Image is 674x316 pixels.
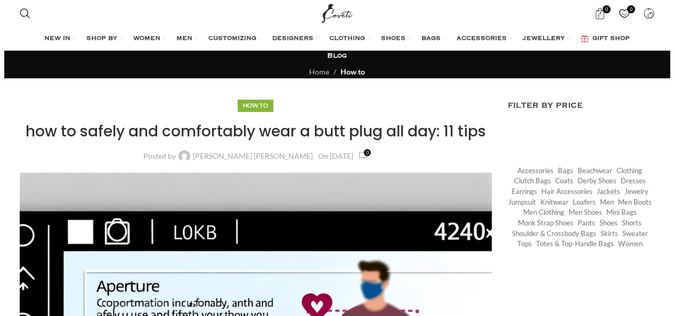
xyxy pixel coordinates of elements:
span: 0 [364,149,371,156]
a: Home [309,67,329,76]
a: Men Boots (296 items) [618,197,652,207]
span: SHOP BY [86,35,117,43]
div: Main navigation [14,28,660,50]
span: CLOTHING [329,35,365,43]
a: Sweater (220 items) [622,229,648,239]
span: BAGS [421,35,441,43]
a: Derby shoes (233 items) [578,176,616,186]
a: 0 [614,3,636,24]
a: SHOES [381,28,411,50]
span: WOMEN [133,35,160,43]
h3: Blog [327,51,347,61]
a: MEN [176,28,198,50]
a: Totes & Top-Handle Bags (361 items) [536,239,614,249]
span: DESIGNERS [272,35,313,43]
span: ACCESSORIES [457,35,507,43]
a: SHOP BY [86,28,123,50]
a: CUSTOMIZING [208,28,262,50]
a: 0 [359,150,368,162]
a: Monk strap shoes (262 items) [518,218,573,228]
h1: how to safely and comfortably wear a butt plug all day: 11 tips [20,121,492,142]
a: Bags (1,748 items) [558,166,573,176]
img: author-avatar [178,150,190,162]
a: Jackets (1,126 items) [597,187,620,197]
a: WOMEN [133,28,166,50]
a: Jewelry (409 items) [624,187,648,197]
h3: Filter by price [508,100,655,111]
a: Tops (2,801 items) [517,239,532,249]
a: Coats (381 items) [555,176,573,186]
a: Clutch Bags (155 items) [514,176,551,186]
a: Shorts (291 items) [622,218,641,228]
a: JEWELLERY [523,28,570,50]
a: Men Clothing (418 items) [523,207,564,217]
a: Loafers (193 items) [573,197,596,207]
a: Earrings (185 items) [511,187,537,197]
span: MEN [176,35,192,43]
span: 0 [627,5,635,13]
a: Site logo [319,8,355,17]
a: 0 [589,3,611,24]
span: Posted by [143,152,176,160]
a: DESIGNERS [272,28,319,50]
a: Dresses (9,414 items) [621,176,646,186]
a: Women (20,972 items) [618,239,643,249]
a: Men Shoes (1,372 items) [569,207,602,217]
a: Shoulder & Crossbody Bags (674 items) [512,229,596,239]
a: How to [340,67,365,76]
a: NEW IN [44,28,76,50]
span: GIFT SHOP [592,35,630,43]
div: My Wishlist [614,3,636,24]
a: Knitwear (443 items) [540,197,569,207]
span: 0 [603,5,611,13]
a: [PERSON_NAME] [PERSON_NAME] [193,152,313,160]
a: GIFT SHOP [581,28,630,50]
a: Pants (1,296 items) [578,218,595,228]
a: Skirts (987 items) [600,229,618,239]
a: Hair Accessories (245 items) [541,187,592,197]
a: BAGS [421,28,446,50]
a: Clothing (17,713 items) [616,166,642,176]
a: Mini Bags (369 items) [606,207,637,217]
a: How to [243,102,268,109]
span: NEW IN [44,35,70,43]
a: Accessories (745 items) [517,166,554,176]
img: GiftBag [581,35,589,42]
a: ACCESSORIES [457,28,512,50]
span: CUSTOMIZING [208,35,256,43]
span: JEWELLERY [523,35,565,43]
time: On [DATE] [318,151,353,160]
a: Men (1,906 items) [600,197,614,207]
a: Search [14,3,36,24]
a: Beachwear (445 items) [578,166,612,176]
a: Shoes (294 items) [599,218,618,228]
a: CLOTHING [329,28,370,50]
a: Jumpsuit (154 items) [508,197,536,207]
span: SHOES [381,35,405,43]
